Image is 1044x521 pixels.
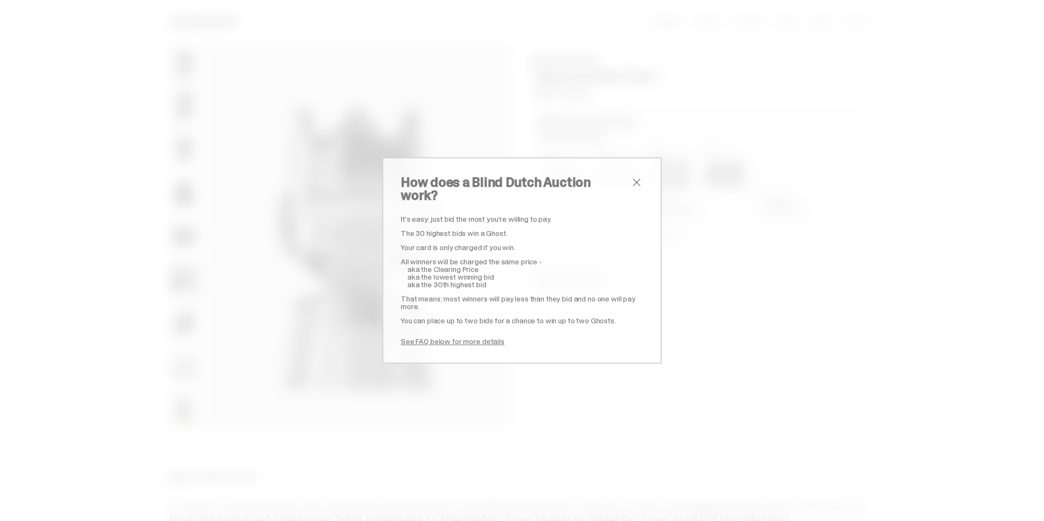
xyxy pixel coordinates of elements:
[401,229,643,237] p: The 30 highest bids win a Ghost.
[401,258,643,265] p: All winners will be charged the same price -
[401,317,643,324] p: You can place up to two bids for a chance to win up to two Ghosts.
[407,272,494,282] span: aka the lowest winning bid
[407,280,487,289] span: aka the 30th highest bid
[401,215,643,223] p: It’s easy: just bid the most you’re willing to pay.
[407,264,479,274] span: aka the Clearing Price
[401,176,630,202] h2: How does a Blind Dutch Auction work?
[401,244,643,251] p: Your card is only charged if you win.
[401,295,643,310] p: That means: most winners will pay less than they bid and no one will pay more.
[630,176,643,189] button: close
[401,336,505,346] a: See FAQ below for more details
